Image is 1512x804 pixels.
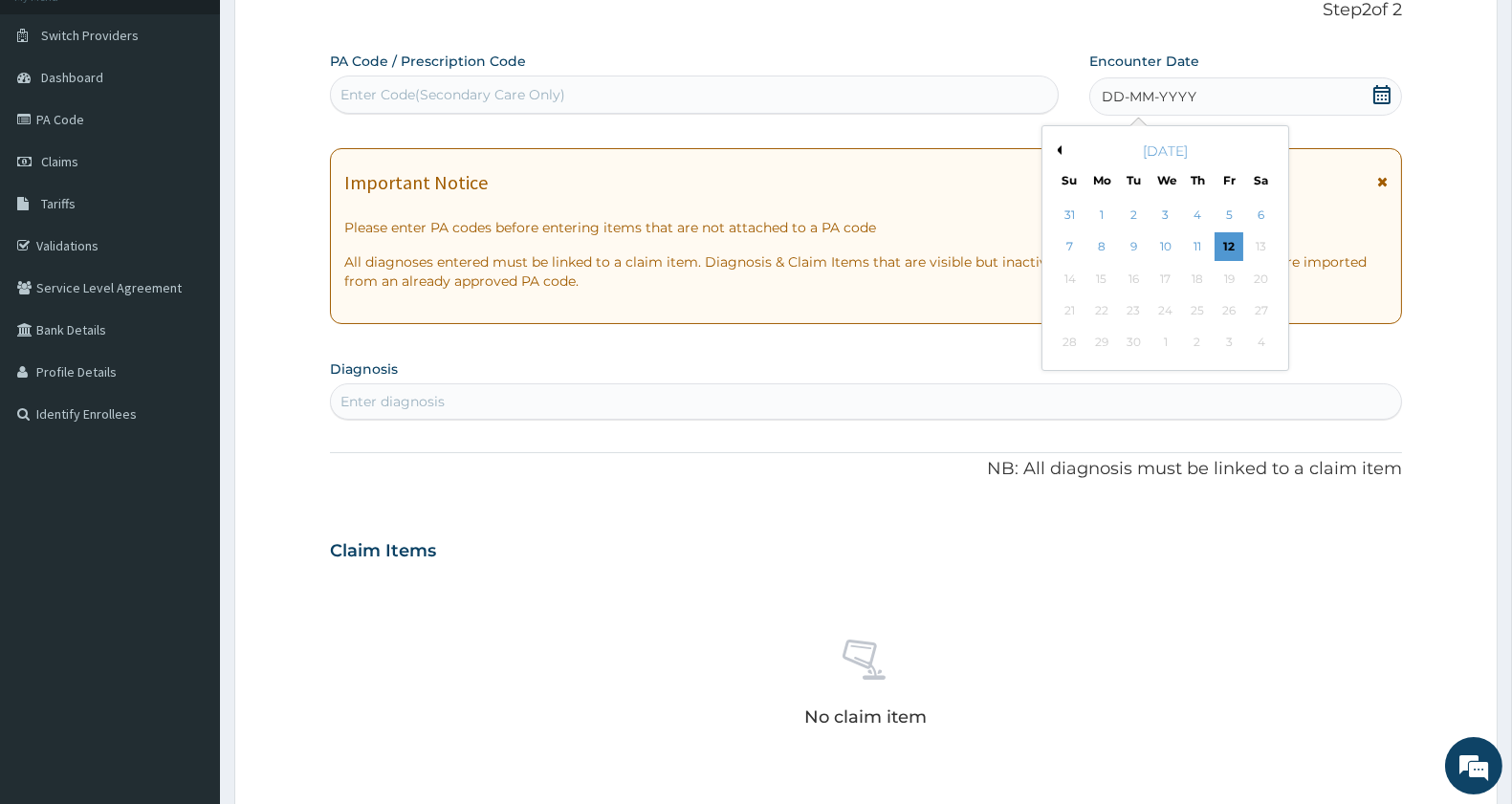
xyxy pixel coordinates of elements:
[41,69,103,86] span: Dashboard
[330,541,436,562] h3: Claim Items
[41,195,76,212] span: Tariffs
[314,10,360,55] div: Minimize live chat window
[1120,329,1149,358] div: Not available Tuesday, September 30th, 2025
[1151,201,1180,229] div: Choose Wednesday, September 3rd, 2025
[1093,172,1109,188] div: Mo
[330,359,398,379] label: Diagnosis
[1183,329,1212,358] div: Not available Thursday, October 2nd, 2025
[1087,265,1116,293] div: Not available Monday, September 15th, 2025
[1087,329,1116,358] div: Not available Monday, September 29th, 2025
[1247,201,1276,229] div: Choose Saturday, September 6th, 2025
[804,707,927,727] p: No claim item
[1056,233,1085,262] div: Choose Sunday, September 7th, 2025
[1151,233,1180,262] div: Choose Wednesday, September 10th, 2025
[1151,265,1180,293] div: Not available Wednesday, September 17th, 2025
[1056,201,1085,229] div: Choose Sunday, August 31st, 2025
[1052,145,1062,155] button: Previous Month
[41,153,78,170] span: Claims
[1216,296,1244,325] div: Not available Friday, September 26th, 2025
[1151,296,1180,325] div: Not available Wednesday, September 24th, 2025
[340,392,445,411] div: Enter diagnosis
[1216,265,1244,293] div: Not available Friday, September 19th, 2025
[1126,172,1142,188] div: Tu
[35,96,77,143] img: d_794563401_company_1708531726252_794563401
[1247,265,1276,293] div: Not available Saturday, September 20th, 2025
[1062,172,1078,188] div: Su
[1254,172,1270,188] div: Sa
[1216,201,1244,229] div: Choose Friday, September 5th, 2025
[1216,329,1244,358] div: Not available Friday, October 3rd, 2025
[1056,329,1085,358] div: Not available Sunday, September 28th, 2025
[1157,172,1173,188] div: We
[330,457,1402,482] p: NB: All diagnosis must be linked to a claim item
[1151,329,1180,358] div: Not available Wednesday, October 1st, 2025
[1102,87,1196,106] span: DD-MM-YYYY
[10,522,364,589] textarea: Type your message and hit 'Enter'
[1054,200,1277,359] div: month 2025-09
[1183,296,1212,325] div: Not available Thursday, September 25th, 2025
[99,107,321,132] div: Chat with us now
[1089,52,1199,71] label: Encounter Date
[1221,172,1238,188] div: Fr
[344,172,488,193] h1: Important Notice
[344,252,1388,291] p: All diagnoses entered must be linked to a claim item. Diagnosis & Claim Items that are visible bu...
[1247,233,1276,262] div: Not available Saturday, September 13th, 2025
[1087,233,1116,262] div: Choose Monday, September 8th, 2025
[1120,233,1149,262] div: Choose Tuesday, September 9th, 2025
[1183,265,1212,293] div: Not available Thursday, September 18th, 2025
[1183,201,1212,229] div: Choose Thursday, September 4th, 2025
[340,85,565,104] div: Enter Code(Secondary Care Only)
[1087,201,1116,229] div: Choose Monday, September 1st, 2025
[1247,329,1276,358] div: Not available Saturday, October 4th, 2025
[1190,172,1206,188] div: Th
[1056,296,1085,325] div: Not available Sunday, September 21st, 2025
[1120,201,1149,229] div: Choose Tuesday, September 2nd, 2025
[1120,265,1149,293] div: Not available Tuesday, September 16th, 2025
[1247,296,1276,325] div: Not available Saturday, September 27th, 2025
[1056,265,1085,293] div: Not available Sunday, September 14th, 2025
[330,52,526,71] label: PA Code / Prescription Code
[1216,233,1244,262] div: Choose Friday, September 12th, 2025
[1050,141,1281,161] div: [DATE]
[344,218,1388,237] p: Please enter PA codes before entering items that are not attached to a PA code
[1183,233,1212,262] div: Choose Thursday, September 11th, 2025
[1087,296,1116,325] div: Not available Monday, September 22nd, 2025
[1120,296,1149,325] div: Not available Tuesday, September 23rd, 2025
[111,241,264,434] span: We're online!
[41,27,139,44] span: Switch Providers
